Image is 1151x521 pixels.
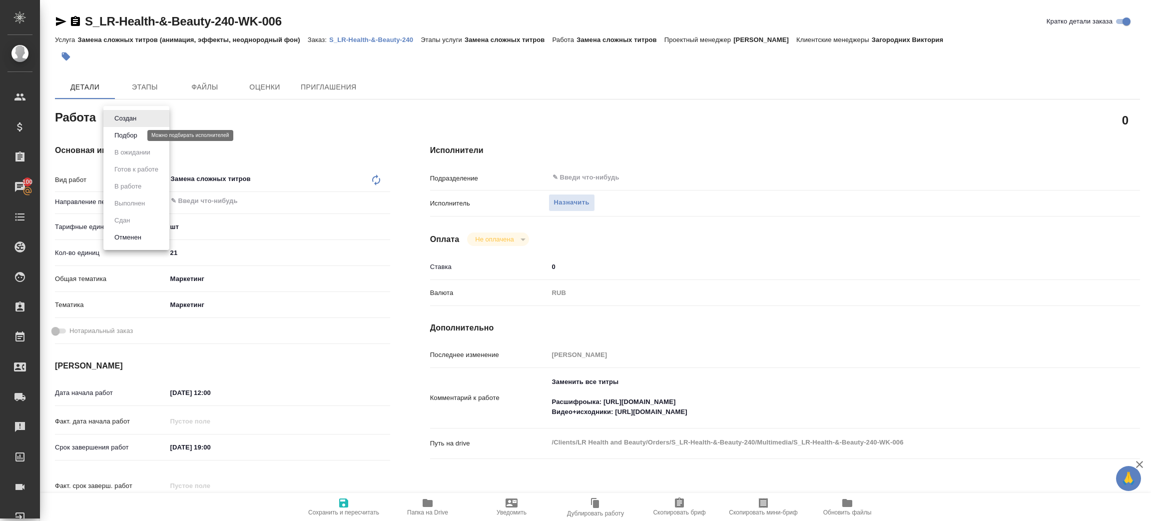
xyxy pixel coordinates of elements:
[111,130,140,141] button: Подбор
[111,113,139,124] button: Создан
[111,181,144,192] button: В работе
[111,215,133,226] button: Сдан
[111,147,153,158] button: В ожидании
[111,232,144,243] button: Отменен
[111,164,161,175] button: Готов к работе
[111,198,148,209] button: Выполнен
